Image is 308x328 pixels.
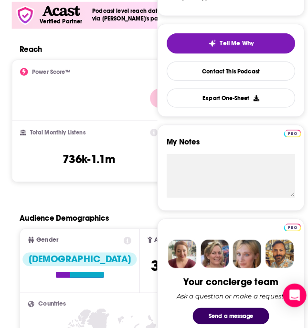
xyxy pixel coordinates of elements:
button: Send a message [188,300,262,316]
span: Age [150,231,162,237]
a: Pro website [276,125,293,134]
img: Barbara Profile [195,234,223,261]
img: verfied icon [15,6,34,24]
span: 32 yo [147,250,181,268]
span: Gender [35,231,57,237]
h4: Podcast level reach data from Acast podcasts has been independently verified via [PERSON_NAME]'s ... [90,8,308,22]
img: Jules Profile [227,234,255,261]
img: Jon Profile [258,234,286,261]
h2: Total Monthly Listens [29,126,83,133]
div: Your concierge team [179,269,271,281]
h2: Reach [19,43,41,52]
span: Tell Me Why [214,39,247,46]
h3: 736k-1.1m [61,148,113,162]
div: Open Intercom Messenger [276,277,298,299]
span: Countries [37,293,64,299]
img: Podchaser Pro [276,218,293,225]
img: tell me why sparkle [203,39,211,46]
div: Ask a question or make a request. [172,285,278,292]
img: Podchaser Pro [276,126,293,134]
button: Export One-Sheet [162,86,287,105]
a: Pro website [276,216,293,225]
h2: Power Score™ [31,67,68,73]
label: My Notes [162,133,287,150]
button: tell me why sparkleTell Me Why [162,32,287,52]
h2: Audience Demographics [19,208,106,217]
img: Sydney Profile [164,234,191,261]
a: Contact This Podcast [162,60,287,79]
h5: Verified Partner [39,18,80,24]
img: Acast [41,6,77,16]
div: [DEMOGRAPHIC_DATA] [22,246,133,259]
p: 81 [146,86,177,105]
